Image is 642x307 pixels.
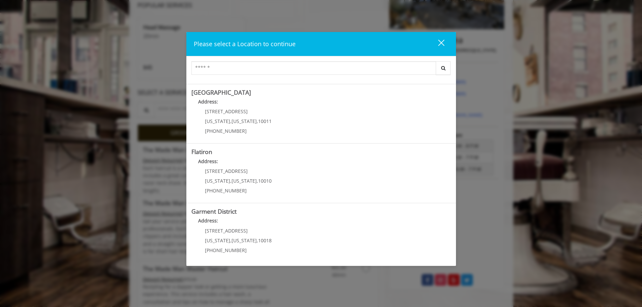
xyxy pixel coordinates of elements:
b: Garment District [191,207,237,215]
b: Address: [198,98,218,105]
div: close dialog [430,39,444,49]
span: , [230,237,232,244]
span: [US_STATE] [205,237,230,244]
span: [US_STATE] [205,178,230,184]
button: close dialog [426,37,449,51]
span: [PHONE_NUMBER] [205,187,247,194]
span: [US_STATE] [232,178,257,184]
span: [US_STATE] [232,118,257,124]
b: Address: [198,158,218,164]
b: [GEOGRAPHIC_DATA] [191,88,251,96]
span: [STREET_ADDRESS] [205,108,248,115]
span: [PHONE_NUMBER] [205,247,247,253]
span: , [257,118,258,124]
span: [STREET_ADDRESS] [205,227,248,234]
span: 10011 [258,118,272,124]
div: Center Select [191,61,451,78]
span: , [230,118,232,124]
span: [PHONE_NUMBER] [205,128,247,134]
span: 10010 [258,178,272,184]
span: Please select a Location to continue [194,40,296,48]
i: Search button [439,66,447,70]
span: 10018 [258,237,272,244]
span: [US_STATE] [205,118,230,124]
b: Address: [198,217,218,224]
span: [US_STATE] [232,237,257,244]
span: [STREET_ADDRESS] [205,168,248,174]
b: Flatiron [191,148,212,156]
input: Search Center [191,61,436,75]
span: , [257,178,258,184]
span: , [257,237,258,244]
span: , [230,178,232,184]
